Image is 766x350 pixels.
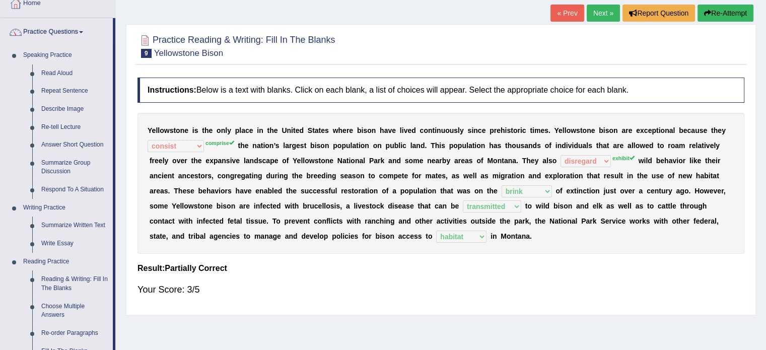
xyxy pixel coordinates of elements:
[586,142,588,150] b: l
[319,126,321,134] b: t
[609,126,613,134] b: o
[437,126,441,134] b: n
[714,126,718,134] b: h
[522,126,526,134] b: c
[404,126,408,134] b: v
[520,142,524,150] b: s
[497,142,501,150] b: s
[164,126,170,134] b: w
[625,126,628,134] b: r
[141,49,152,58] span: 9
[388,126,392,134] b: v
[657,142,660,150] b: t
[505,126,507,134] b: i
[352,142,356,150] b: a
[582,142,586,150] b: a
[160,126,164,134] b: o
[711,126,714,134] b: t
[471,126,473,134] b: i
[367,126,372,134] b: o
[490,126,494,134] b: p
[520,126,522,134] b: i
[261,142,263,150] b: t
[476,142,481,150] b: o
[425,142,427,150] b: .
[441,126,446,134] b: u
[170,126,174,134] b: s
[37,136,113,154] a: Answer Short Question
[342,126,346,134] b: e
[473,126,478,134] b: n
[239,126,241,134] b: l
[466,142,468,150] b: l
[576,126,580,134] b: s
[507,126,511,134] b: s
[698,5,753,22] button: Re-Attempt
[267,126,270,134] b: t
[341,142,346,150] b: p
[679,126,683,134] b: b
[613,142,617,150] b: a
[574,142,578,150] b: d
[154,48,223,58] small: Yellowstone Bison
[528,142,533,150] b: n
[349,126,353,134] b: e
[173,126,176,134] b: t
[660,126,665,134] b: o
[435,126,437,134] b: i
[691,126,695,134] b: a
[432,126,435,134] b: t
[511,126,513,134] b: t
[158,126,160,134] b: l
[582,126,587,134] b: o
[580,126,583,134] b: t
[644,126,648,134] b: c
[530,126,532,134] b: t
[37,64,113,83] a: Read Aloud
[245,126,249,134] b: c
[315,126,319,134] b: a
[363,126,367,134] b: s
[172,157,177,165] b: o
[205,140,234,146] sup: comprise
[238,142,240,150] b: t
[310,142,315,150] b: b
[435,142,440,150] b: h
[259,126,263,134] b: n
[263,142,265,150] b: i
[416,142,421,150] b: n
[665,126,669,134] b: n
[235,126,240,134] b: p
[293,126,296,134] b: t
[150,157,152,165] b: f
[356,142,359,150] b: t
[296,142,300,150] b: e
[165,157,169,165] b: y
[37,235,113,253] a: Write Essay
[292,142,296,150] b: g
[333,142,337,150] b: p
[299,126,304,134] b: d
[221,126,226,134] b: n
[544,126,548,134] b: s
[325,126,329,134] b: s
[193,157,198,165] b: h
[208,126,213,134] b: e
[460,126,464,134] b: y
[177,157,181,165] b: v
[37,270,113,297] a: Reading & Writing: Fill In The Blanks
[155,157,159,165] b: e
[377,142,382,150] b: n
[202,126,204,134] b: t
[640,142,645,150] b: w
[315,142,317,150] b: i
[468,142,472,150] b: a
[669,126,673,134] b: a
[37,324,113,342] a: Re-order Paragraphs
[578,142,583,150] b: u
[687,126,691,134] b: c
[467,126,471,134] b: s
[603,126,605,134] b: i
[210,157,214,165] b: x
[249,126,253,134] b: e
